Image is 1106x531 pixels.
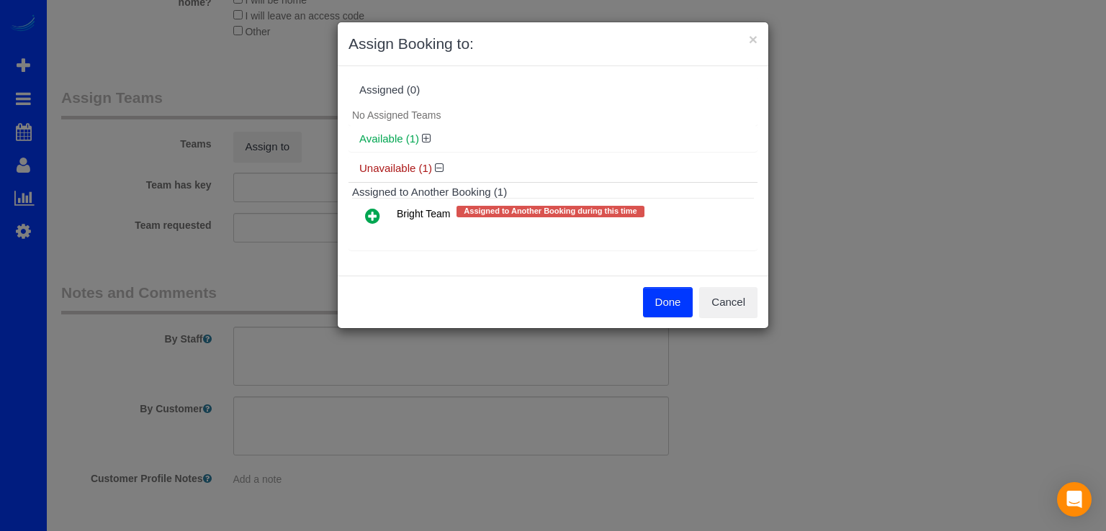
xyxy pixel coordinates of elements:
[749,32,757,47] button: ×
[359,133,747,145] h4: Available (1)
[359,163,747,175] h4: Unavailable (1)
[397,208,450,219] span: Bright Team
[699,287,757,317] button: Cancel
[643,287,693,317] button: Done
[359,84,747,96] div: Assigned (0)
[352,186,754,199] h4: Assigned to Another Booking (1)
[349,33,757,55] h3: Assign Booking to:
[1057,482,1092,517] div: Open Intercom Messenger
[457,206,644,217] span: Assigned to Another Booking during this time
[352,109,441,121] span: No Assigned Teams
